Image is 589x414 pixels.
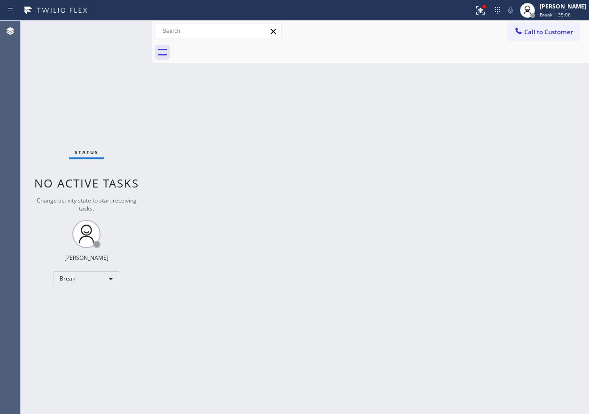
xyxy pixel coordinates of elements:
[75,149,99,156] span: Status
[54,271,119,286] div: Break
[540,11,571,18] span: Break | 35:06
[504,4,517,17] button: Mute
[540,2,586,10] div: [PERSON_NAME]
[508,23,580,41] button: Call to Customer
[34,175,139,191] span: No active tasks
[64,254,108,262] div: [PERSON_NAME]
[155,23,281,39] input: Search
[524,28,573,36] span: Call to Customer
[37,196,137,212] span: Change activity state to start receiving tasks.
